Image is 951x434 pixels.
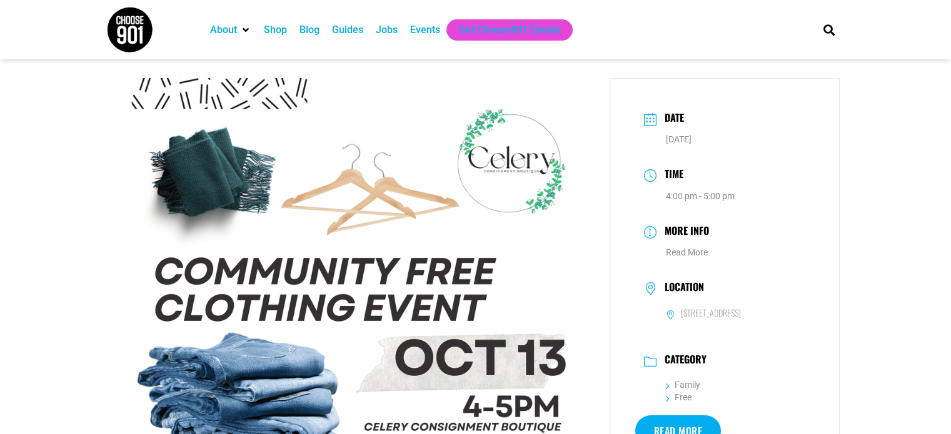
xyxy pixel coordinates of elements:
div: About [204,19,258,41]
a: Shop [264,22,287,37]
a: About [210,22,237,37]
nav: Main nav [204,19,802,41]
a: Family [666,380,700,390]
h3: More Info [658,223,709,241]
div: Search [818,19,839,40]
a: Get Choose901 Emails [459,22,560,37]
span: [DATE] [666,134,692,144]
h3: Time [658,166,683,184]
a: Free [666,392,692,402]
a: Blog [299,22,320,37]
h6: [STREET_ADDRESS] [681,307,741,318]
a: Guides [332,22,363,37]
a: Read More [666,247,708,257]
a: Events [410,22,440,37]
h3: Date [658,110,684,128]
a: Jobs [376,22,398,37]
h3: Category [658,353,707,368]
h3: Location [658,281,704,296]
abbr: 4:00 pm - 5:00 pm [666,191,735,201]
